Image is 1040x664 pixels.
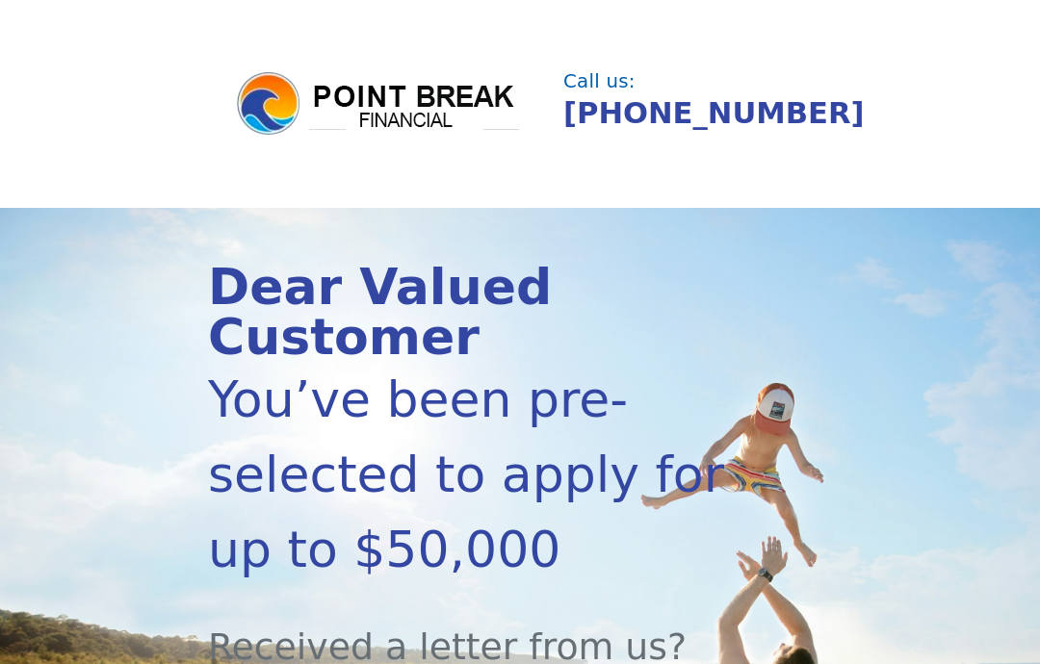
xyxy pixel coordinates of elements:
[563,72,823,91] div: Call us:
[208,262,739,362] div: Dear Valued Customer
[208,362,739,587] div: You’ve been pre-selected to apply for up to $50,000
[234,69,523,139] img: logo.png
[563,96,864,130] a: [PHONE_NUMBER]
